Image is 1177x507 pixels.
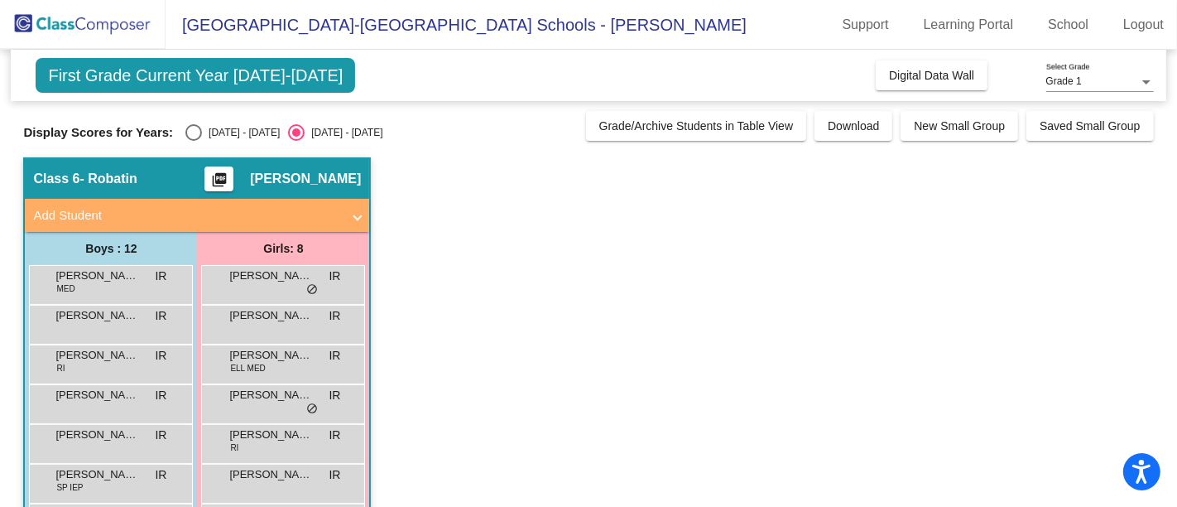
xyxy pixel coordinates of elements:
[55,466,138,483] span: [PERSON_NAME]
[55,427,138,443] span: [PERSON_NAME]
[901,111,1018,141] button: New Small Group
[876,60,987,90] button: Digital Data Wall
[55,268,138,284] span: [PERSON_NAME]
[25,232,197,265] div: Boys : 12
[1026,111,1153,141] button: Saved Small Group
[329,427,340,444] span: IR
[828,119,879,133] span: Download
[230,442,238,454] span: RI
[329,387,340,404] span: IR
[329,268,340,285] span: IR
[56,282,74,295] span: MED
[56,362,65,374] span: RI
[230,362,265,374] span: ELL MED
[599,119,794,133] span: Grade/Archive Students in Table View
[814,111,892,141] button: Download
[229,347,312,364] span: [PERSON_NAME]
[204,167,233,191] button: Print Students Details
[166,12,747,38] span: [GEOGRAPHIC_DATA]-[GEOGRAPHIC_DATA] Schools - [PERSON_NAME]
[914,119,1005,133] span: New Small Group
[56,481,83,494] span: SP IEP
[1046,75,1082,87] span: Grade 1
[155,268,166,285] span: IR
[155,307,166,325] span: IR
[155,466,166,484] span: IR
[36,58,355,93] span: First Grade Current Year [DATE]-[DATE]
[229,268,312,284] span: [PERSON_NAME]
[33,171,79,187] span: Class 6
[197,232,369,265] div: Girls: 8
[55,387,138,403] span: [PERSON_NAME]
[229,307,312,324] span: [PERSON_NAME]
[155,387,166,404] span: IR
[229,387,312,403] span: [PERSON_NAME]
[1040,119,1140,133] span: Saved Small Group
[55,347,138,364] span: [PERSON_NAME]
[586,111,807,141] button: Grade/Archive Students in Table View
[910,12,1027,38] a: Learning Portal
[305,125,382,140] div: [DATE] - [DATE]
[329,347,340,365] span: IR
[25,199,369,232] mat-expansion-panel-header: Add Student
[329,307,340,325] span: IR
[23,125,173,140] span: Display Scores for Years:
[202,125,280,140] div: [DATE] - [DATE]
[250,171,361,187] span: [PERSON_NAME]
[155,427,166,444] span: IR
[209,171,229,195] mat-icon: picture_as_pdf
[229,466,312,483] span: [PERSON_NAME]
[155,347,166,365] span: IR
[1110,12,1177,38] a: Logout
[329,466,340,484] span: IR
[829,12,902,38] a: Support
[79,171,137,187] span: - Robatin
[55,307,138,324] span: [PERSON_NAME]
[306,283,318,297] span: do_not_disturb_alt
[229,427,312,443] span: [PERSON_NAME]
[33,206,341,225] mat-panel-title: Add Student
[889,69,974,82] span: Digital Data Wall
[306,403,318,416] span: do_not_disturb_alt
[185,124,382,141] mat-radio-group: Select an option
[1035,12,1102,38] a: School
